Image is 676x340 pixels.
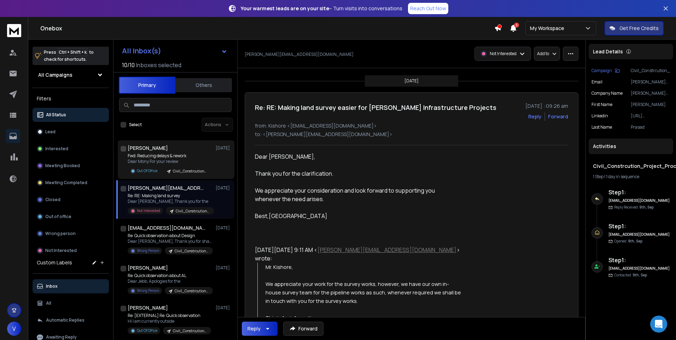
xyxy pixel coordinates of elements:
button: Reply [242,322,278,336]
p: Email [591,79,602,85]
a: [PERSON_NAME][EMAIL_ADDRESS][DOMAIN_NAME] [317,246,456,254]
p: [DATE] [216,305,232,311]
p: Hi I am currently outside [128,318,211,324]
p: [PERSON_NAME][EMAIL_ADDRESS][DOMAIN_NAME] [245,52,354,57]
p: linkedin [591,113,608,119]
p: Dear [PERSON_NAME], Thank you for the [128,199,212,204]
p: Press to check for shortcuts. [44,49,94,63]
p: [DATE] [216,185,232,191]
p: Re: Quick observation about AL [128,273,212,279]
button: Reply [528,113,542,120]
span: We appreciate your work for the survey works, however, we have our own in-house survey team for t... [266,280,462,304]
button: Campaign [591,68,620,74]
h6: [EMAIL_ADDRESS][DOMAIN_NAME] [608,232,670,237]
h6: [EMAIL_ADDRESS][DOMAIN_NAME] [608,198,670,203]
div: | [593,174,669,180]
p: Lead Details [593,48,623,55]
p: Out of office [45,214,71,219]
div: Dear [PERSON_NAME], [255,152,461,161]
h1: Civil_Constrcution_Project_Procurement [593,163,669,170]
h1: Re: RE: Making land survey easier for [PERSON_NAME] Infrastructure Projects [255,102,496,112]
p: Dear Mony For your review [128,159,211,164]
p: My Workspace [530,25,567,32]
h1: All Campaigns [38,71,72,78]
button: Get Free Credits [605,21,664,35]
span: Mr. Kishore, [266,263,293,270]
h3: Inboxes selected [136,61,181,69]
p: Civil_Constrcution_Project_Procurement [173,169,207,174]
div: Thank you for the clarification. [255,169,461,178]
span: 9th, Sep [633,272,647,277]
p: Company Name [591,90,623,96]
p: Civil_Constrcution_Project_Procurement [175,288,209,294]
p: Out Of Office [137,328,157,333]
p: Fwd: Reducing delays & rework [128,153,211,159]
p: [PERSON_NAME] [631,102,670,107]
div: Reply [247,325,261,332]
button: Forward [283,322,324,336]
p: Meeting Booked [45,163,80,169]
div: [DATE][DATE] 9:11 AM < > wrote: [255,246,461,263]
p: Out Of Office [137,168,157,174]
p: Civil_Constrcution_Project_Procurement [175,248,209,254]
p: All Status [46,112,66,118]
button: Closed [33,193,109,207]
button: Wrong person [33,227,109,241]
p: – Turn visits into conversations [241,5,402,12]
p: [DATE] [216,225,232,231]
p: from: Kishore <[EMAIL_ADDRESS][DOMAIN_NAME]> [255,122,568,129]
p: [URL][DOMAIN_NAME] [631,113,670,119]
p: Awaiting Reply [46,334,77,340]
p: All [46,300,51,306]
h1: All Inbox(s) [122,47,161,54]
h1: [PERSON_NAME] [128,145,168,152]
button: Primary [119,77,175,94]
h6: Step 1 : [608,188,670,197]
span: 1 Step [593,174,604,180]
p: Re: Quick observation about Design [128,233,212,239]
button: V [7,322,21,336]
p: Civil_Constrcution_Project_Procurement [176,209,210,214]
div: We appreciate your consideration and look forward to supporting you whenever the need arises. [255,186,461,203]
span: Ctrl + Shift + k [58,48,88,56]
div: Best,[GEOGRAPHIC_DATA] [255,212,461,220]
button: Meeting Completed [33,176,109,190]
h6: Step 1 : [608,256,670,264]
p: Re: [EXTERNAL] Re: Quick observation [128,313,211,318]
p: [DATE] [216,265,232,271]
button: All Inbox(s) [116,44,233,58]
p: Wrong Person [137,288,159,293]
img: logo [7,24,21,37]
button: Interested [33,142,109,156]
p: Get Free Credits [619,25,659,32]
button: Inbox [33,279,109,293]
button: All Campaigns [33,68,109,82]
div: Forward [548,113,568,120]
div: Activities [589,139,673,154]
a: Reach Out Now [408,3,448,14]
button: Others [175,77,232,93]
p: Interested [45,146,68,152]
span: 10 / 10 [122,61,135,69]
p: Civil_Constrcution_Project_Procurement [173,328,207,334]
p: [PERSON_NAME][EMAIL_ADDRESS][DOMAIN_NAME] [631,79,670,85]
p: Civil_Constrcution_Project_Procurement [631,68,670,74]
h6: Step 1 : [608,222,670,230]
p: Wrong person [45,231,76,236]
h6: [EMAIL_ADDRESS][DOMAIN_NAME] [608,266,670,271]
p: Wrong Person [137,248,159,253]
span: This is for information. [266,314,319,321]
button: Lead [33,125,109,139]
p: Campaign [591,68,612,74]
h1: Onebox [40,24,494,33]
button: Meeting Booked [33,159,109,173]
label: Select [129,122,142,128]
h3: Custom Labels [37,259,72,266]
h1: [EMAIL_ADDRESS][DOMAIN_NAME] [128,224,205,231]
p: Prasad [631,124,670,130]
p: Not Interested [490,51,517,57]
strong: Your warmest leads are on your site [241,5,329,12]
